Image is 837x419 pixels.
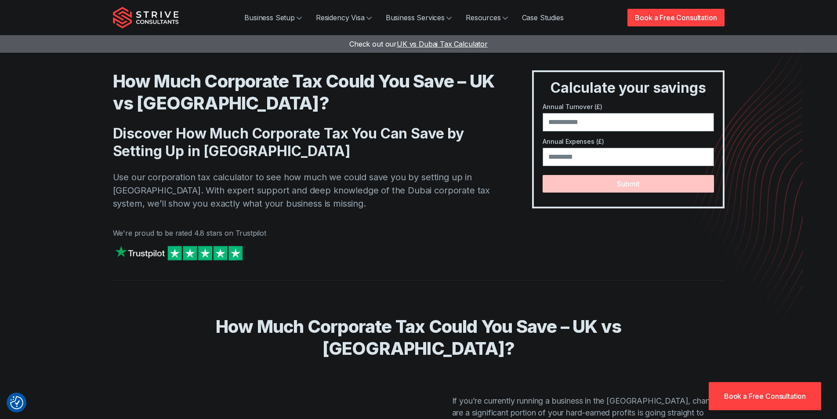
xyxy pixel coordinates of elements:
label: Annual Expenses (£) [543,137,714,146]
img: Revisit consent button [10,396,23,409]
a: Check out ourUK vs Dubai Tax Calculator [349,40,488,48]
img: Strive Consultants [113,7,179,29]
label: Annual Turnover (£) [543,102,714,111]
a: Business Services [379,9,459,26]
button: Consent Preferences [10,396,23,409]
h2: How Much Corporate Tax Could You Save – UK vs [GEOGRAPHIC_DATA]? [138,316,700,360]
a: Book a Free Consultation [627,9,724,26]
h1: How Much Corporate Tax Could You Save – UK vs [GEOGRAPHIC_DATA]? [113,70,497,114]
h2: Discover How Much Corporate Tax You Can Save by Setting Up in [GEOGRAPHIC_DATA] [113,125,497,160]
a: Book a Free Consultation [709,382,821,410]
a: Business Setup [237,9,309,26]
span: UK vs Dubai Tax Calculator [397,40,488,48]
p: We're proud to be rated 4.8 stars on Trustpilot [113,228,497,238]
h3: Calculate your savings [537,79,719,97]
button: Submit [543,175,714,193]
a: Case Studies [515,9,571,26]
img: Strive on Trustpilot [113,244,245,262]
a: Resources [459,9,515,26]
p: Use our corporation tax calculator to see how much we could save you by setting up in [GEOGRAPHIC... [113,171,497,210]
a: Residency Visa [309,9,379,26]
